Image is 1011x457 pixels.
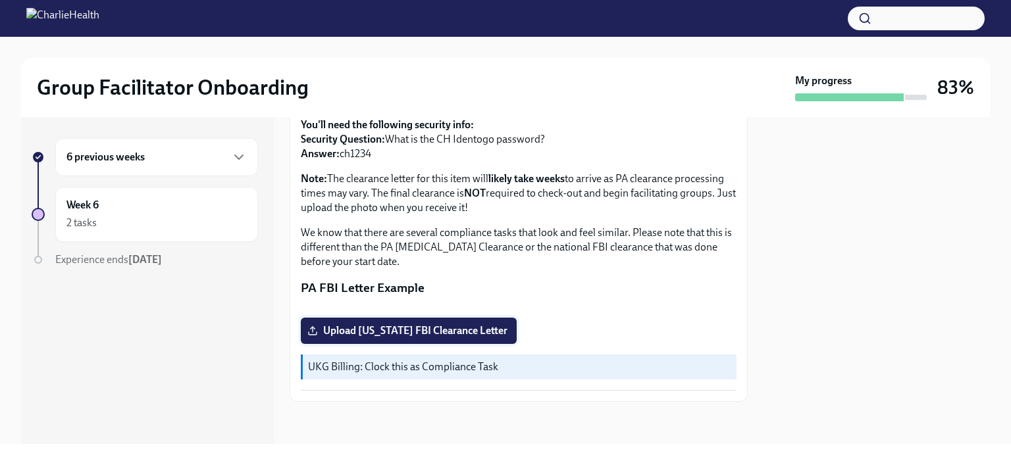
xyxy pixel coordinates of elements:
[55,138,258,176] div: 6 previous weeks
[301,133,385,145] strong: Security Question:
[795,74,852,88] strong: My progress
[301,118,474,131] strong: You'll need the following security info:
[301,147,340,160] strong: Answer:
[301,318,517,344] label: Upload [US_STATE] FBI Clearance Letter
[301,172,737,215] p: The clearance letter for this item will to arrive as PA clearance processing times may vary. The ...
[308,360,731,374] p: UKG Billing: Clock this as Compliance Task
[301,279,737,297] p: PA FBI Letter Example
[66,150,145,164] h6: 6 previous weeks
[937,76,974,99] h3: 83%
[32,187,258,242] a: Week 62 tasks
[301,226,737,269] p: We know that there are several compliance tasks that look and feel similar. Please note that this...
[488,172,565,185] strong: likely take weeks
[66,198,99,212] h6: Week 6
[26,8,99,29] img: CharlieHealth
[464,187,486,199] strong: NOT
[310,324,507,337] span: Upload [US_STATE] FBI Clearance Letter
[128,253,162,266] strong: [DATE]
[37,74,309,101] h2: Group Facilitator Onboarding
[301,172,327,185] strong: Note:
[55,253,162,266] span: Experience ends
[301,118,737,161] p: What is the CH Identogo password? ch1234
[66,216,97,230] div: 2 tasks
